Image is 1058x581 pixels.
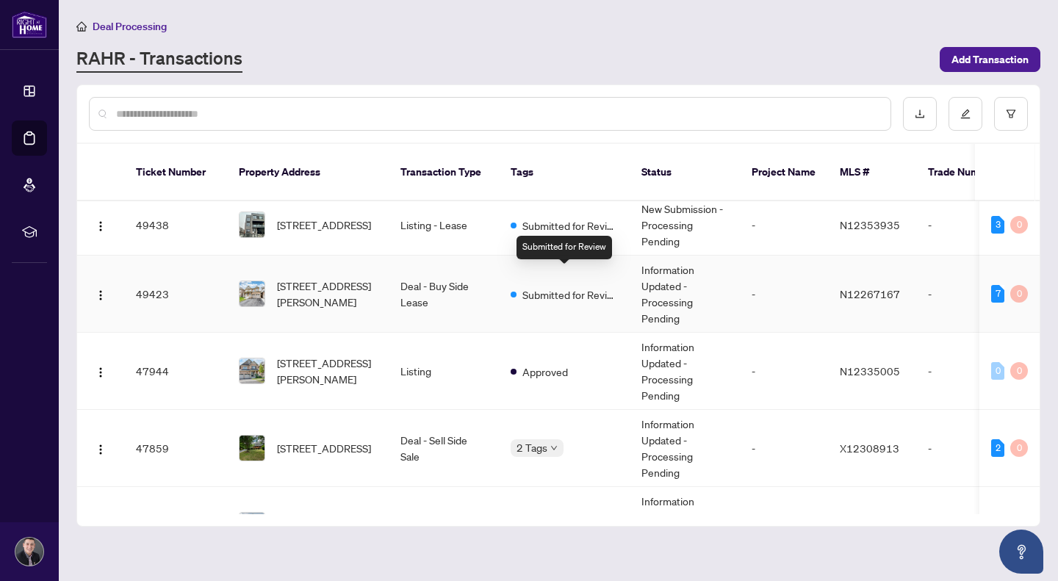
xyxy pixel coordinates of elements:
[93,20,167,33] span: Deal Processing
[89,213,112,237] button: Logo
[522,364,568,380] span: Approved
[740,195,828,256] td: -
[95,444,107,455] img: Logo
[389,333,499,410] td: Listing
[916,333,1019,410] td: -
[1006,109,1016,119] span: filter
[389,410,499,487] td: Deal - Sell Side Sale
[240,513,264,538] img: thumbnail-img
[916,144,1019,201] th: Trade Number
[994,97,1028,131] button: filter
[1010,362,1028,380] div: 0
[389,144,499,201] th: Transaction Type
[991,216,1004,234] div: 3
[916,256,1019,333] td: -
[740,333,828,410] td: -
[89,282,112,306] button: Logo
[828,144,916,201] th: MLS #
[1010,285,1028,303] div: 0
[951,48,1029,71] span: Add Transaction
[240,281,264,306] img: thumbnail-img
[277,217,371,233] span: [STREET_ADDRESS]
[630,410,740,487] td: Information Updated - Processing Pending
[522,286,618,303] span: Submitted for Review
[840,364,900,378] span: N12335005
[940,47,1040,72] button: Add Transaction
[550,444,558,452] span: down
[124,487,227,564] td: 46833
[124,144,227,201] th: Ticket Number
[916,487,1019,564] td: -
[740,410,828,487] td: -
[916,410,1019,487] td: -
[517,236,612,259] div: Submitted for Review
[89,513,112,537] button: Logo
[240,212,264,237] img: thumbnail-img
[1010,439,1028,457] div: 0
[630,256,740,333] td: Information Updated - Processing Pending
[124,333,227,410] td: 47944
[227,144,389,201] th: Property Address
[630,487,740,564] td: Information Updated - Processing Pending
[840,218,900,231] span: N12353935
[915,109,925,119] span: download
[991,362,1004,380] div: 0
[76,46,242,73] a: RAHR - Transactions
[76,21,87,32] span: home
[991,285,1004,303] div: 7
[89,436,112,460] button: Logo
[15,538,43,566] img: Profile Icon
[389,195,499,256] td: Listing - Lease
[960,109,971,119] span: edit
[124,256,227,333] td: 49423
[124,195,227,256] td: 49438
[949,97,982,131] button: edit
[95,367,107,378] img: Logo
[95,220,107,232] img: Logo
[89,359,112,383] button: Logo
[277,440,371,456] span: [STREET_ADDRESS]
[124,410,227,487] td: 47859
[277,278,377,310] span: [STREET_ADDRESS][PERSON_NAME]
[517,439,547,456] span: 2 Tags
[522,217,618,234] span: Submitted for Review
[630,144,740,201] th: Status
[740,487,828,564] td: -
[840,287,900,300] span: N12267167
[240,436,264,461] img: thumbnail-img
[12,11,47,38] img: logo
[240,358,264,383] img: thumbnail-img
[95,289,107,301] img: Logo
[277,355,377,387] span: [STREET_ADDRESS][PERSON_NAME]
[840,441,899,455] span: X12308913
[916,195,1019,256] td: -
[499,144,630,201] th: Tags
[630,195,740,256] td: New Submission - Processing Pending
[740,256,828,333] td: -
[630,333,740,410] td: Information Updated - Processing Pending
[389,487,499,564] td: Listing
[991,439,1004,457] div: 2
[903,97,937,131] button: download
[740,144,828,201] th: Project Name
[1010,216,1028,234] div: 0
[999,530,1043,574] button: Open asap
[389,256,499,333] td: Deal - Buy Side Lease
